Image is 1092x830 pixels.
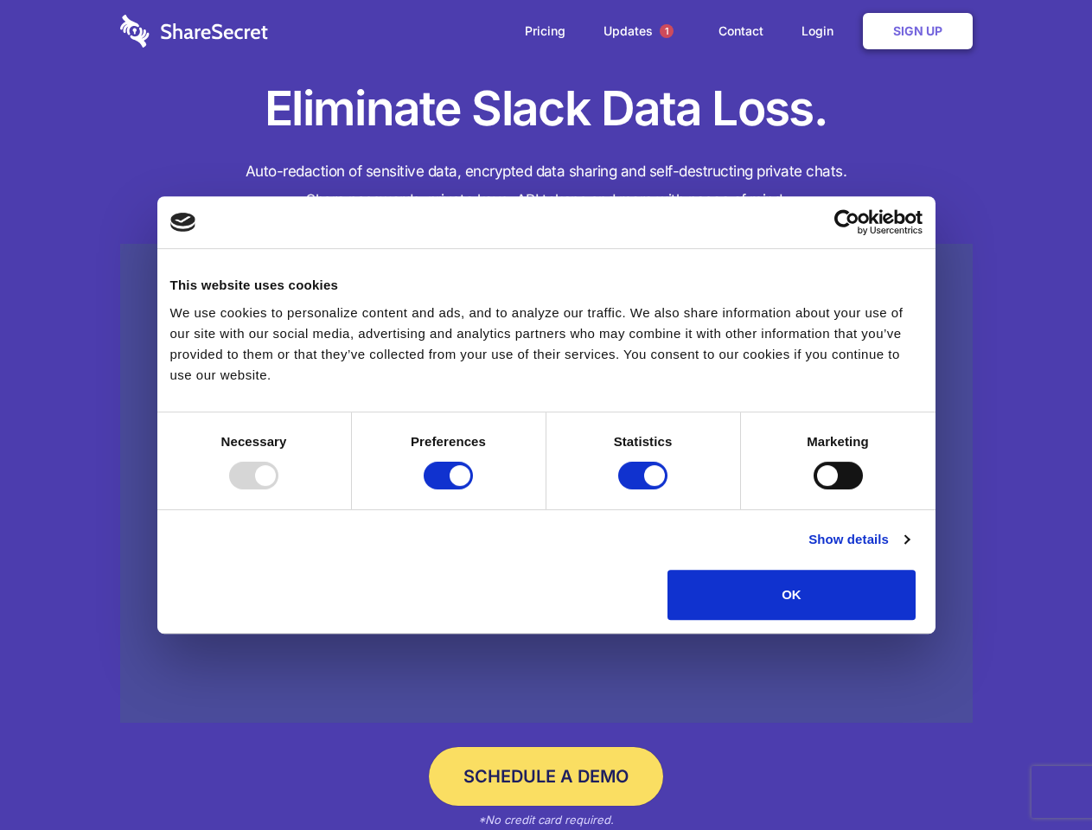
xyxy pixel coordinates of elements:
strong: Statistics [614,434,673,449]
span: 1 [660,24,674,38]
a: Schedule a Demo [429,747,663,806]
a: Wistia video thumbnail [120,244,973,724]
img: logo [170,213,196,232]
h4: Auto-redaction of sensitive data, encrypted data sharing and self-destructing private chats. Shar... [120,157,973,214]
a: Show details [808,529,909,550]
button: OK [667,570,916,620]
strong: Marketing [807,434,869,449]
strong: Necessary [221,434,287,449]
strong: Preferences [411,434,486,449]
em: *No credit card required. [478,813,614,827]
a: Pricing [508,4,583,58]
a: Contact [701,4,781,58]
img: logo-wordmark-white-trans-d4663122ce5f474addd5e946df7df03e33cb6a1c49d2221995e7729f52c070b2.svg [120,15,268,48]
div: We use cookies to personalize content and ads, and to analyze our traffic. We also share informat... [170,303,923,386]
a: Login [784,4,859,58]
a: Sign Up [863,13,973,49]
a: Usercentrics Cookiebot - opens in a new window [771,209,923,235]
div: This website uses cookies [170,275,923,296]
h1: Eliminate Slack Data Loss. [120,78,973,140]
